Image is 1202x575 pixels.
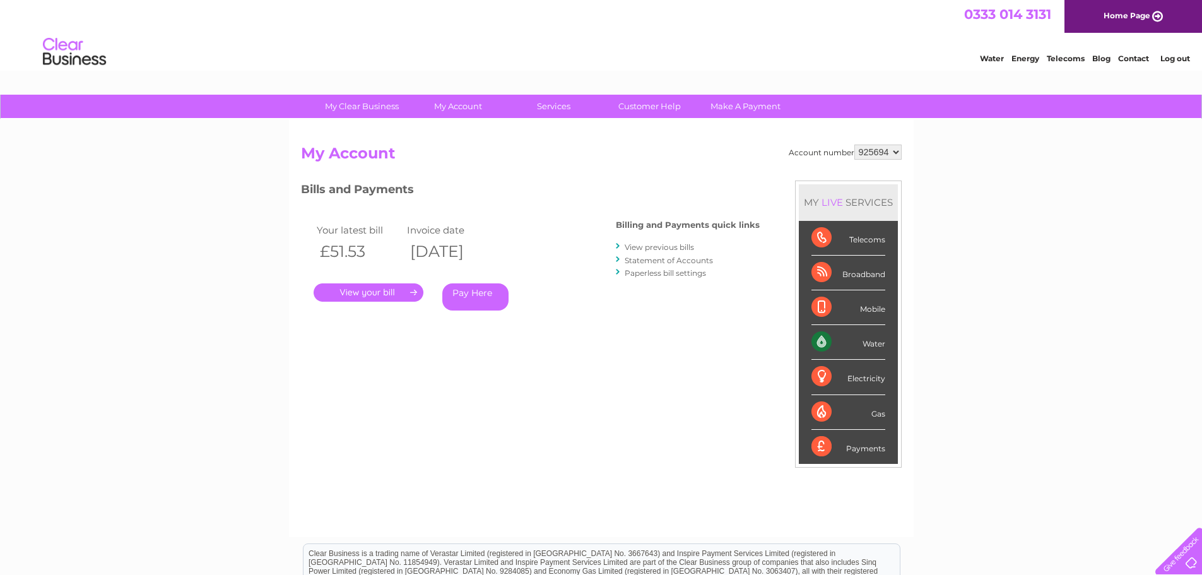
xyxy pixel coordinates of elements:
[811,325,885,360] div: Water
[811,360,885,394] div: Electricity
[1011,54,1039,63] a: Energy
[616,220,760,230] h4: Billing and Payments quick links
[811,395,885,430] div: Gas
[303,7,900,61] div: Clear Business is a trading name of Verastar Limited (registered in [GEOGRAPHIC_DATA] No. 3667643...
[310,95,414,118] a: My Clear Business
[301,145,902,169] h2: My Account
[693,95,798,118] a: Make A Payment
[811,430,885,464] div: Payments
[314,222,404,239] td: Your latest bill
[625,256,713,265] a: Statement of Accounts
[406,95,510,118] a: My Account
[598,95,702,118] a: Customer Help
[1092,54,1111,63] a: Blog
[442,283,509,311] a: Pay Here
[789,145,902,160] div: Account number
[811,290,885,325] div: Mobile
[980,54,1004,63] a: Water
[811,221,885,256] div: Telecoms
[404,239,495,264] th: [DATE]
[625,242,694,252] a: View previous bills
[314,283,423,302] a: .
[1160,54,1190,63] a: Log out
[811,256,885,290] div: Broadband
[314,239,404,264] th: £51.53
[502,95,606,118] a: Services
[404,222,495,239] td: Invoice date
[42,33,107,71] img: logo.png
[799,184,898,220] div: MY SERVICES
[301,181,760,203] h3: Bills and Payments
[819,196,846,208] div: LIVE
[964,6,1051,22] a: 0333 014 3131
[1118,54,1149,63] a: Contact
[1047,54,1085,63] a: Telecoms
[625,268,706,278] a: Paperless bill settings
